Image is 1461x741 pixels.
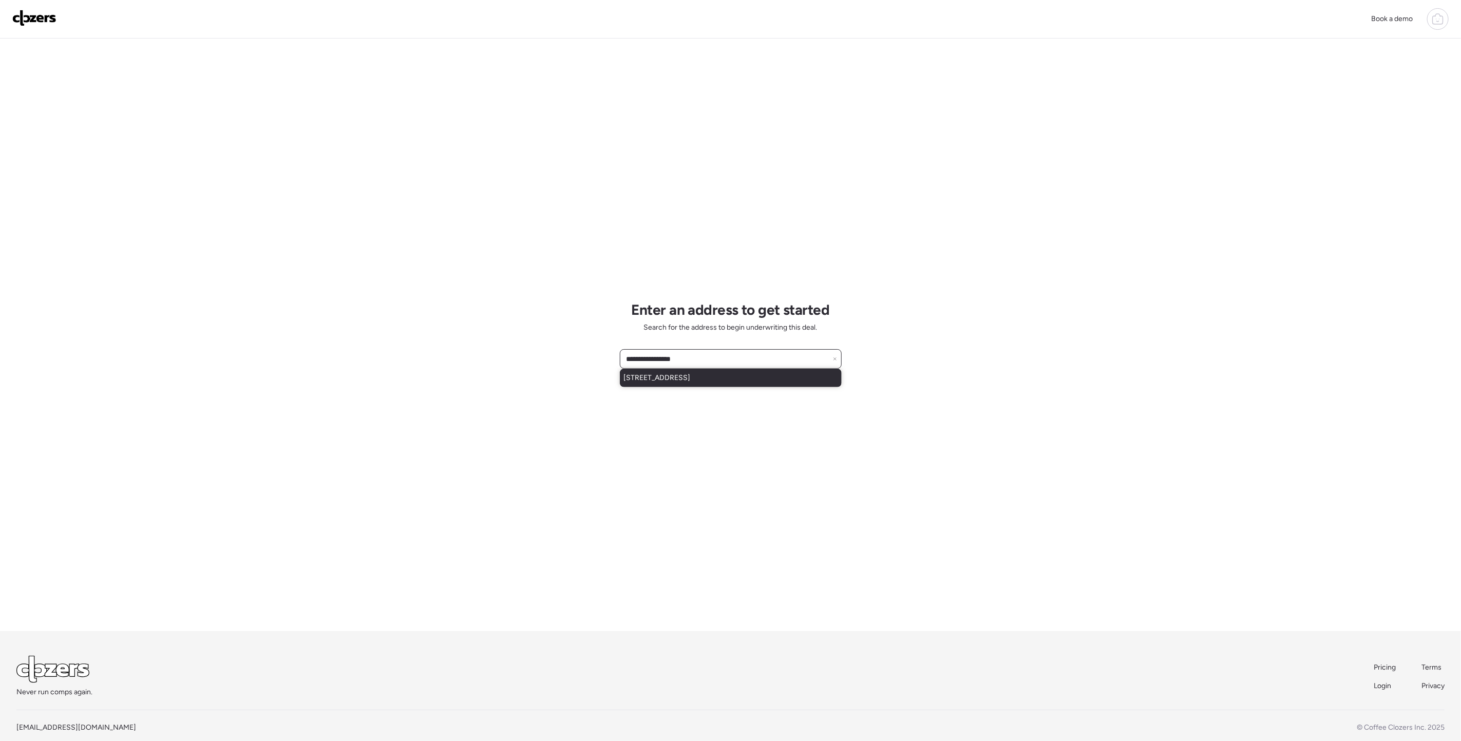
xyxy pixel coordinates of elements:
[632,301,830,318] h1: Enter an address to get started
[1421,662,1445,673] a: Terms
[16,656,89,683] img: Logo Light
[1421,681,1445,691] a: Privacy
[16,687,92,697] span: Never run comps again.
[16,723,136,732] a: [EMAIL_ADDRESS][DOMAIN_NAME]
[643,322,817,333] span: Search for the address to begin underwriting this deal.
[1374,662,1397,673] a: Pricing
[1374,681,1391,690] span: Login
[1371,14,1413,23] span: Book a demo
[1374,681,1397,691] a: Login
[1421,663,1441,672] span: Terms
[12,10,56,26] img: Logo
[1421,681,1445,690] span: Privacy
[1357,723,1445,732] span: © Coffee Clozers Inc. 2025
[1374,663,1396,672] span: Pricing
[624,373,691,383] span: [STREET_ADDRESS]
